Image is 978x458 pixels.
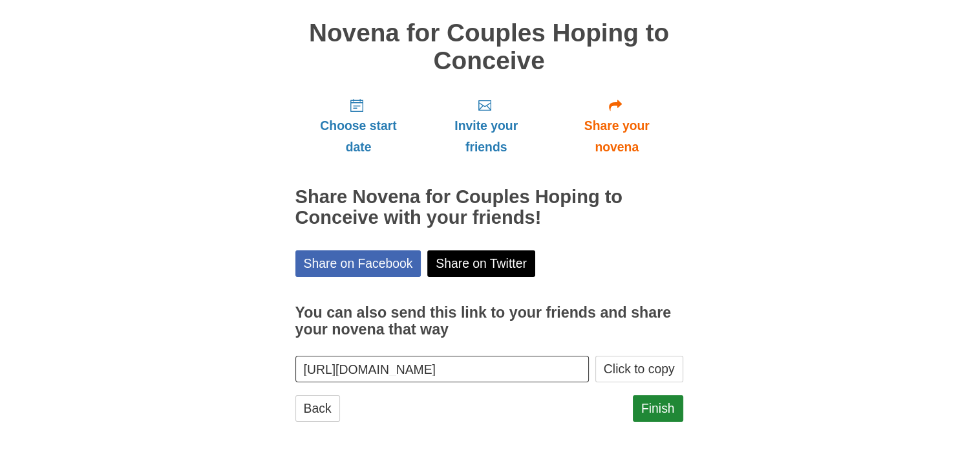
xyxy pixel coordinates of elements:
a: Share your novena [551,87,683,164]
a: Share on Twitter [427,250,535,277]
span: Invite your friends [434,115,537,158]
h2: Share Novena for Couples Hoping to Conceive with your friends! [295,187,683,228]
a: Back [295,395,340,422]
h1: Novena for Couples Hoping to Conceive [295,19,683,74]
a: Invite your friends [421,87,550,164]
a: Share on Facebook [295,250,421,277]
span: Choose start date [308,115,409,158]
span: Share your novena [564,115,670,158]
a: Choose start date [295,87,422,164]
a: Finish [633,395,683,422]
h3: You can also send this link to your friends and share your novena that way [295,305,683,338]
button: Click to copy [595,356,683,382]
